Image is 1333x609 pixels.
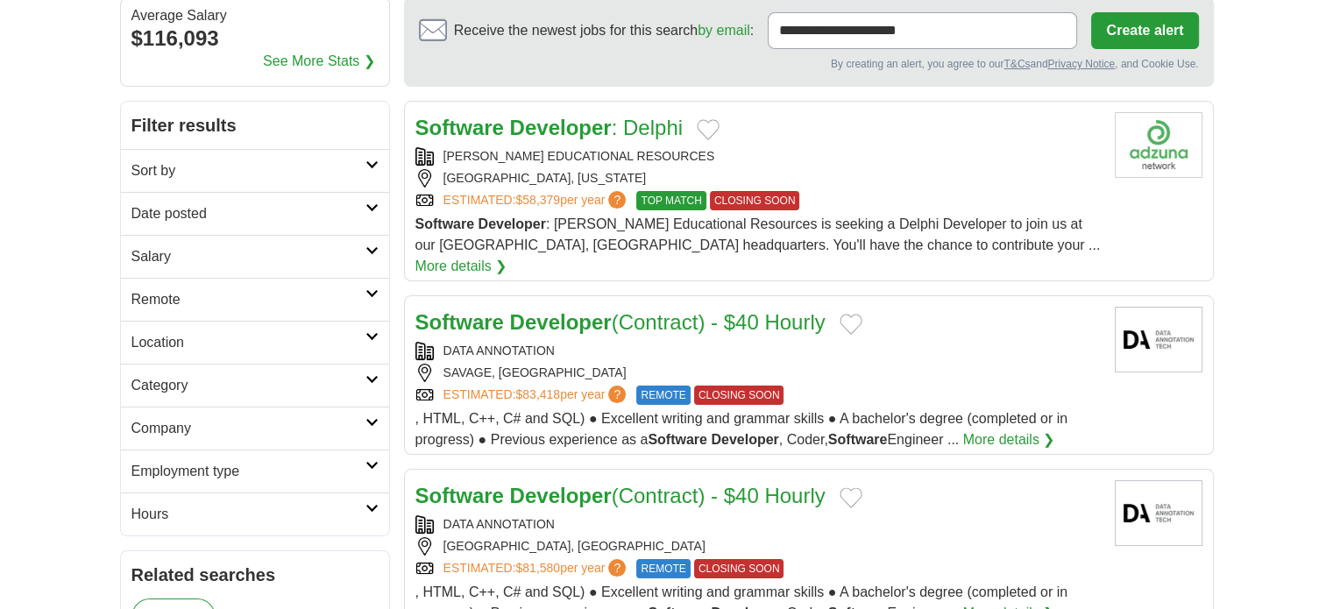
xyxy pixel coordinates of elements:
button: Add to favorite jobs [840,314,862,335]
div: DATA ANNOTATION [415,342,1101,360]
div: [GEOGRAPHIC_DATA], [US_STATE] [415,169,1101,188]
h2: Salary [131,246,365,267]
img: Company logo [1115,307,1202,372]
div: SAVAGE, [GEOGRAPHIC_DATA] [415,364,1101,382]
a: T&Cs [1003,58,1030,70]
strong: Developer [510,116,612,139]
h2: Date posted [131,203,365,224]
h2: Hours [131,504,365,525]
a: Employment type [121,450,389,492]
strong: Software [415,310,504,334]
strong: Software [415,484,504,507]
a: Software Developer(Contract) - $40 Hourly [415,484,826,507]
button: Add to favorite jobs [697,119,720,140]
a: Category [121,364,389,407]
strong: Developer [479,216,546,231]
span: CLOSING SOON [710,191,800,210]
h2: Remote [131,289,365,310]
a: Date posted [121,192,389,235]
h2: Location [131,332,365,353]
span: ? [608,559,626,577]
a: More details ❯ [963,429,1055,450]
span: CLOSING SOON [694,559,784,578]
strong: Software [648,432,707,447]
div: DATA ANNOTATION [415,515,1101,534]
a: More details ❯ [415,256,507,277]
strong: Software [828,432,888,447]
button: Add to favorite jobs [840,487,862,508]
a: Sort by [121,149,389,192]
h2: Sort by [131,160,365,181]
a: Location [121,321,389,364]
a: Software Developer: Delphi [415,116,683,139]
span: $81,580 [515,561,560,575]
a: Company [121,407,389,450]
span: REMOTE [636,386,690,405]
img: Company logo [1115,480,1202,546]
a: Privacy Notice [1047,58,1115,70]
strong: Software [415,116,504,139]
span: , HTML, C++, C# and SQL) ● Excellent writing and grammar skills ● A bachelor's degree (completed ... [415,411,1067,447]
div: [GEOGRAPHIC_DATA], [GEOGRAPHIC_DATA] [415,537,1101,556]
strong: Developer [510,310,612,334]
span: REMOTE [636,559,690,578]
a: ESTIMATED:$83,418per year? [443,386,630,405]
h2: Related searches [131,562,379,588]
span: CLOSING SOON [694,386,784,405]
div: By creating an alert, you agree to our and , and Cookie Use. [419,56,1199,72]
div: $116,093 [131,23,379,54]
span: ? [608,191,626,209]
h2: Filter results [121,102,389,149]
span: : [PERSON_NAME] Educational Resources is seeking a Delphi Developer to join us at our [GEOGRAPHIC... [415,216,1101,252]
a: See More Stats ❯ [263,51,375,72]
strong: Developer [711,432,778,447]
a: ESTIMATED:$58,379per year? [443,191,630,210]
h2: Company [131,418,365,439]
span: TOP MATCH [636,191,705,210]
div: Average Salary [131,9,379,23]
a: ESTIMATED:$81,580per year? [443,559,630,578]
span: ? [608,386,626,403]
strong: Developer [510,484,612,507]
span: $83,418 [515,387,560,401]
span: $58,379 [515,193,560,207]
strong: Software [415,216,475,231]
a: Remote [121,278,389,321]
img: Company logo [1115,112,1202,178]
button: Create alert [1091,12,1198,49]
span: Receive the newest jobs for this search : [454,20,754,41]
a: Salary [121,235,389,278]
a: by email [698,23,750,38]
h2: Employment type [131,461,365,482]
h2: Category [131,375,365,396]
a: Software Developer(Contract) - $40 Hourly [415,310,826,334]
a: Hours [121,492,389,535]
div: [PERSON_NAME] EDUCATIONAL RESOURCES [415,147,1101,166]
